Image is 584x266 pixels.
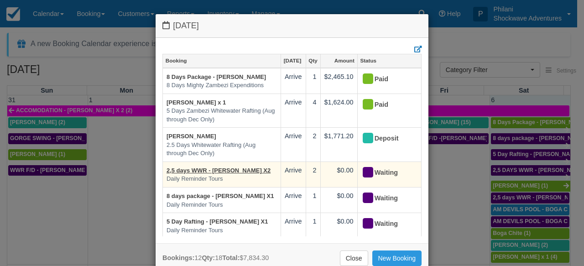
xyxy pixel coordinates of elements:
td: $0.00 [320,162,357,187]
a: Amount [321,54,357,67]
a: Close [340,250,368,266]
em: 5 Days Zambezi Whitewater Rafting (Aug through Dec Only) [167,107,277,124]
em: Daily Reminder Tours [167,226,277,235]
div: Paid [361,98,410,112]
a: Status [358,54,421,67]
a: 5 Day Rafting - [PERSON_NAME] X1 [167,218,268,225]
em: 2.5 Days Whitewater Rafting (Aug through Dec Only) [167,141,277,158]
a: Booking [163,54,281,67]
td: 2 [306,128,320,162]
td: Arrive [281,162,306,187]
td: 2 [306,162,320,187]
td: $1,624.00 [320,94,357,128]
td: 4 [306,94,320,128]
td: $1,771.20 [320,128,357,162]
td: Arrive [281,187,306,213]
a: Qty [306,54,320,67]
td: Arrive [281,128,306,162]
td: Arrive [281,94,306,128]
td: Arrive [281,213,306,239]
div: Waiting [361,217,410,231]
td: 1 [306,213,320,239]
div: Waiting [361,191,410,206]
em: Daily Reminder Tours [167,201,277,209]
td: Arrive [281,68,306,94]
a: 8 days package - [PERSON_NAME] X1 [167,193,274,199]
em: 8 Days Mighty Zambezi Expenditions [167,81,277,90]
strong: Bookings: [162,254,194,261]
td: 1 [306,68,320,94]
strong: Qty: [202,254,215,261]
strong: Total: [222,254,240,261]
a: 2,5 days WWR - [PERSON_NAME] X2 [167,167,271,174]
div: 12 18 $7,834.30 [162,253,269,263]
td: 1 [306,187,320,213]
div: Paid [361,72,410,87]
td: $0.00 [320,187,357,213]
em: Daily Reminder Tours [167,175,277,183]
h4: [DATE] [162,21,422,31]
a: [PERSON_NAME] [167,133,216,140]
td: $0.00 [320,213,357,239]
a: 8 Days Package - [PERSON_NAME] [167,73,266,80]
div: Waiting [361,166,410,180]
div: Deposit [361,131,410,146]
a: [DATE] [281,54,306,67]
a: [PERSON_NAME] x 1 [167,99,226,106]
a: New Booking [372,250,422,266]
td: $2,465.10 [320,68,357,94]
